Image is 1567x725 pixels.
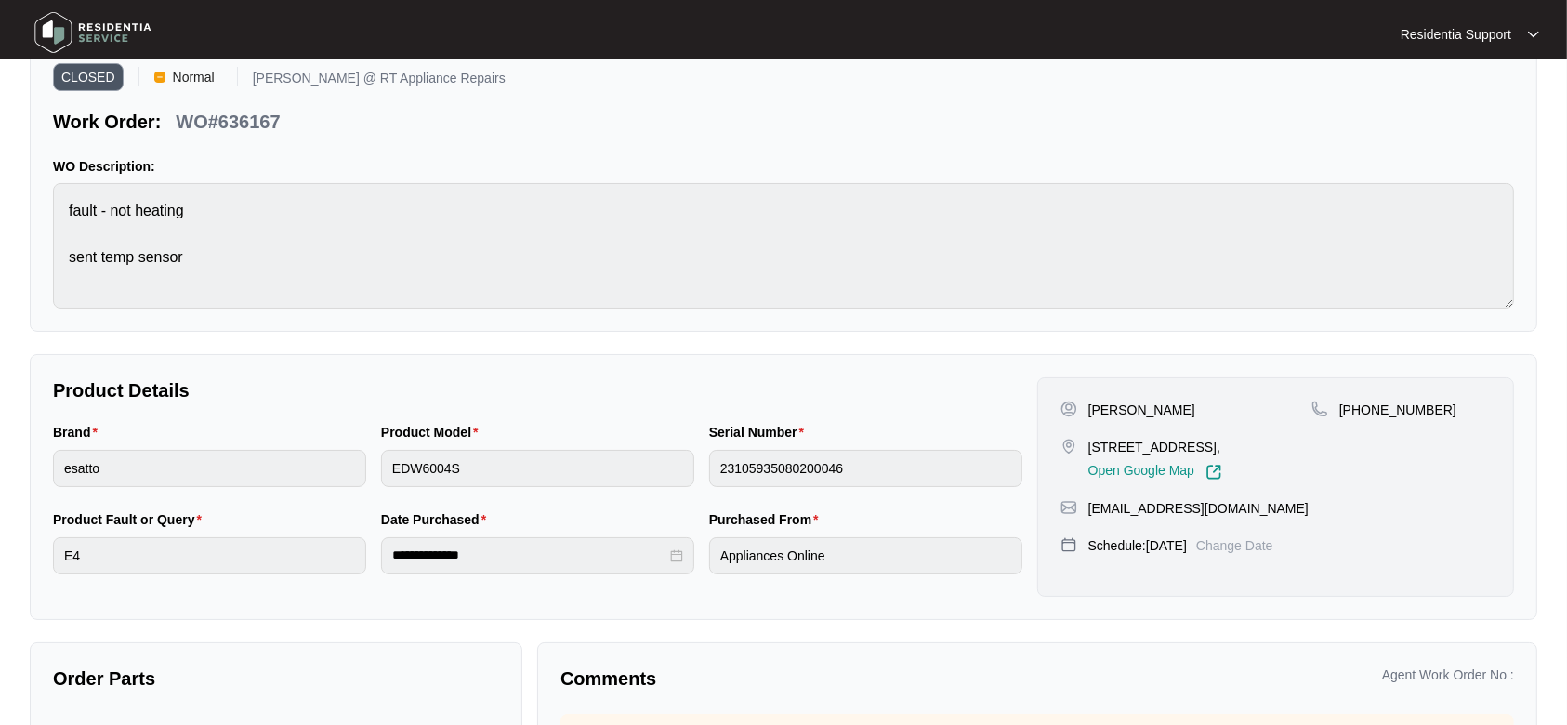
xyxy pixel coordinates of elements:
[1060,401,1077,417] img: user-pin
[381,450,694,487] input: Product Model
[53,183,1514,309] textarea: fault - not heating sent temp sensor
[1060,536,1077,553] img: map-pin
[53,423,105,442] label: Brand
[28,5,158,60] img: residentia service logo
[53,377,1022,403] p: Product Details
[381,423,486,442] label: Product Model
[1088,438,1222,456] p: [STREET_ADDRESS],
[1401,25,1511,44] p: Residentia Support
[1088,536,1187,555] p: Schedule: [DATE]
[1088,464,1222,481] a: Open Google Map
[709,423,811,442] label: Serial Number
[53,109,161,135] p: Work Order:
[53,666,499,692] p: Order Parts
[709,510,826,529] label: Purchased From
[560,666,1024,692] p: Comments
[53,537,366,574] input: Product Fault or Query
[709,450,1022,487] input: Serial Number
[154,72,165,83] img: Vercel Logo
[1339,401,1456,419] p: [PHONE_NUMBER]
[1060,499,1077,516] img: map-pin
[1088,401,1195,419] p: [PERSON_NAME]
[253,72,506,91] p: [PERSON_NAME] @ RT Appliance Repairs
[1311,401,1328,417] img: map-pin
[709,537,1022,574] input: Purchased From
[53,510,209,529] label: Product Fault or Query
[176,109,280,135] p: WO#636167
[1205,464,1222,481] img: Link-External
[1088,499,1309,518] p: [EMAIL_ADDRESS][DOMAIN_NAME]
[165,63,222,91] span: Normal
[53,157,1514,176] p: WO Description:
[1382,666,1514,684] p: Agent Work Order No :
[1528,30,1539,39] img: dropdown arrow
[392,546,666,565] input: Date Purchased
[1196,536,1273,555] p: Change Date
[381,510,494,529] label: Date Purchased
[1060,438,1077,455] img: map-pin
[53,63,124,91] span: CLOSED
[53,450,366,487] input: Brand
